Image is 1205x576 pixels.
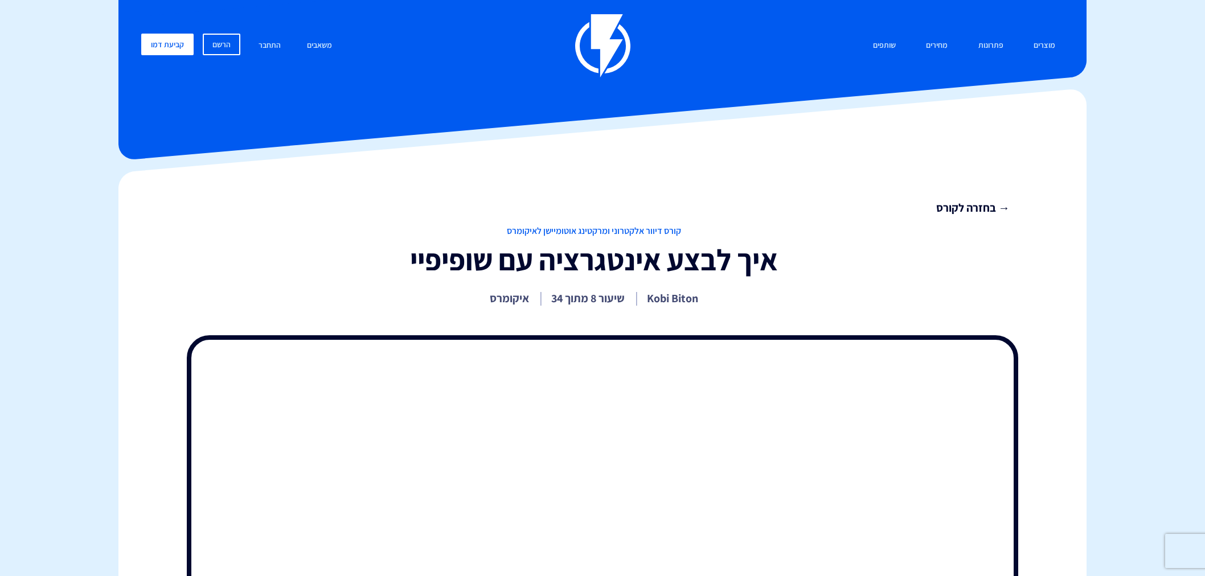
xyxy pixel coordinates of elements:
[635,288,638,306] i: |
[647,290,698,306] p: Kobi Biton
[203,34,240,55] a: הרשם
[490,290,529,306] p: איקומרס
[178,244,1010,276] h1: איך לבצע אינטגרציה עם שופיפיי
[250,34,289,58] a: התחבר
[178,200,1010,216] a: → בחזרה לקורס
[917,34,956,58] a: מחירים
[551,290,625,306] p: שיעור 8 מתוך 34
[178,225,1010,238] span: קורס דיוור אלקטרוני ומרקטינג אוטומיישן לאיקומרס
[539,288,543,306] i: |
[970,34,1012,58] a: פתרונות
[1025,34,1064,58] a: מוצרים
[141,34,194,55] a: קביעת דמו
[298,34,341,58] a: משאבים
[864,34,904,58] a: שותפים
